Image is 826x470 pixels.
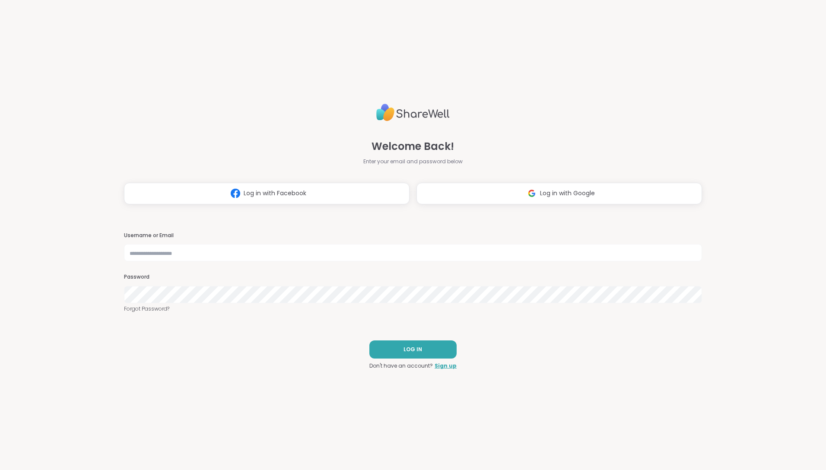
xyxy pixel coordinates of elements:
span: Enter your email and password below [363,158,463,165]
a: Forgot Password? [124,305,702,313]
button: Log in with Google [416,183,702,204]
img: ShareWell Logomark [227,185,244,201]
img: ShareWell Logo [376,100,450,125]
img: ShareWell Logomark [524,185,540,201]
span: Log in with Facebook [244,189,306,198]
a: Sign up [435,362,457,370]
h3: Password [124,273,702,281]
span: Don't have an account? [369,362,433,370]
button: Log in with Facebook [124,183,410,204]
span: LOG IN [403,346,422,353]
span: Log in with Google [540,189,595,198]
span: Welcome Back! [372,139,454,154]
h3: Username or Email [124,232,702,239]
button: LOG IN [369,340,457,359]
